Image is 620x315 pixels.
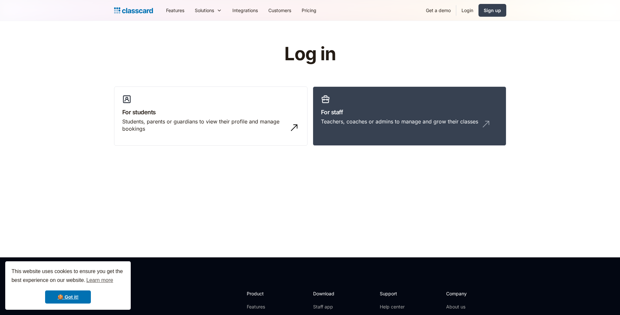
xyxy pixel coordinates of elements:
[122,108,299,117] h3: For students
[263,3,296,18] a: Customers
[296,3,322,18] a: Pricing
[446,290,490,297] h2: Company
[321,118,478,125] div: Teachers, coaches or admins to manage and grow their classes
[206,44,414,64] h1: Log in
[5,261,131,310] div: cookieconsent
[45,290,91,304] a: dismiss cookie message
[380,304,406,310] a: Help center
[247,304,282,310] a: Features
[11,268,125,285] span: This website uses cookies to ensure you get the best experience on our website.
[446,304,490,310] a: About us
[313,290,340,297] h2: Download
[195,7,214,14] div: Solutions
[380,290,406,297] h2: Support
[85,275,114,285] a: learn more about cookies
[161,3,190,18] a: Features
[484,7,501,14] div: Sign up
[321,108,498,117] h3: For staff
[114,6,153,15] a: home
[247,290,282,297] h2: Product
[227,3,263,18] a: Integrations
[313,304,340,310] a: Staff app
[313,86,506,146] a: For staffTeachers, coaches or admins to manage and grow their classes
[114,86,308,146] a: For studentsStudents, parents or guardians to view their profile and manage bookings
[122,118,286,133] div: Students, parents or guardians to view their profile and manage bookings
[421,3,456,18] a: Get a demo
[190,3,227,18] div: Solutions
[478,4,506,17] a: Sign up
[456,3,478,18] a: Login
